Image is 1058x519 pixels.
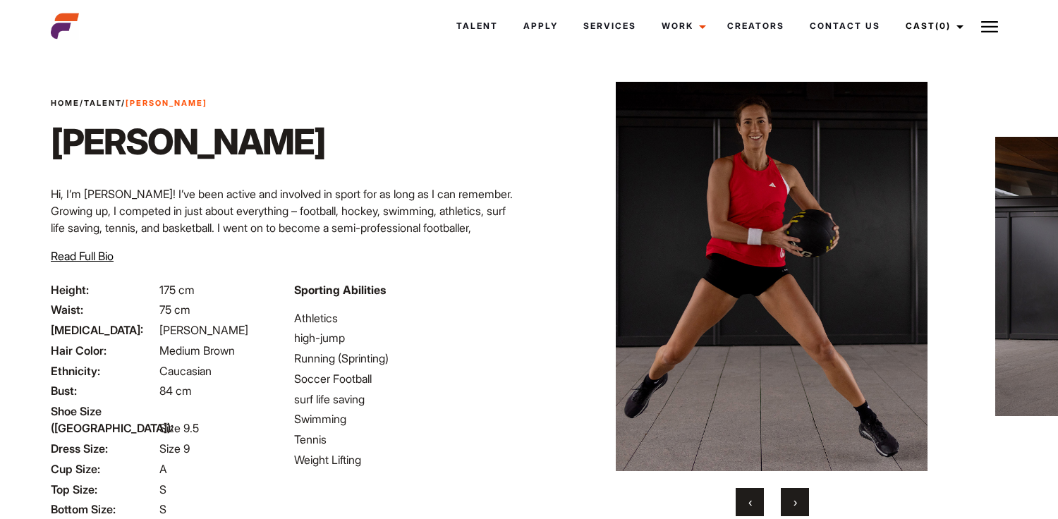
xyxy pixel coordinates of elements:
[715,7,797,45] a: Creators
[51,301,157,318] span: Waist:
[51,281,157,298] span: Height:
[159,364,212,378] span: Caucasian
[294,329,521,346] li: high-jump
[649,7,715,45] a: Work
[51,185,521,270] p: Hi, I’m [PERSON_NAME]! I’ve been active and involved in sport for as long as I can remember. Grow...
[84,98,121,108] a: Talent
[126,98,207,108] strong: [PERSON_NAME]
[294,350,521,367] li: Running (Sprinting)
[51,322,157,338] span: [MEDICAL_DATA]:
[51,440,157,457] span: Dress Size:
[571,7,649,45] a: Services
[159,502,166,516] span: S
[159,384,192,398] span: 84 cm
[159,323,248,337] span: [PERSON_NAME]
[294,410,521,427] li: Swimming
[294,391,521,408] li: surf life saving
[748,495,752,509] span: Previous
[51,501,157,518] span: Bottom Size:
[511,7,571,45] a: Apply
[51,12,79,40] img: cropped-aefm-brand-fav-22-square.png
[797,7,893,45] a: Contact Us
[294,370,521,387] li: Soccer Football
[51,362,157,379] span: Ethnicity:
[51,460,157,477] span: Cup Size:
[159,421,199,435] span: Size 9.5
[294,283,386,297] strong: Sporting Abilities
[159,343,235,358] span: Medium Brown
[51,248,114,264] button: Read Full Bio
[159,482,166,496] span: S
[51,382,157,399] span: Bust:
[51,98,80,108] a: Home
[159,303,190,317] span: 75 cm
[51,249,114,263] span: Read Full Bio
[294,451,521,468] li: Weight Lifting
[893,7,972,45] a: Cast(0)
[159,462,167,476] span: A
[294,310,521,326] li: Athletics
[51,481,157,498] span: Top Size:
[294,431,521,448] li: Tennis
[981,18,998,35] img: Burger icon
[51,97,207,109] span: / /
[51,342,157,359] span: Hair Color:
[51,121,325,163] h1: [PERSON_NAME]
[51,403,157,436] span: Shoe Size ([GEOGRAPHIC_DATA]):
[159,283,195,297] span: 175 cm
[935,20,951,31] span: (0)
[444,7,511,45] a: Talent
[159,441,190,456] span: Size 9
[793,495,797,509] span: Next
